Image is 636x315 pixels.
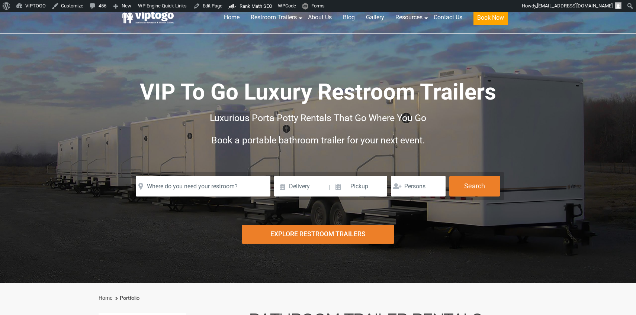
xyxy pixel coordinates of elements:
span: Luxurious Porta Potty Rentals That Go Where You Go [210,113,426,123]
button: Search [449,176,500,197]
div: Explore Restroom Trailers [242,225,394,244]
button: Book Now [473,10,508,25]
input: Delivery [274,176,327,197]
span: | [328,176,330,199]
a: Resources [390,9,428,26]
span: Book a portable bathroom trailer for your next event. [211,135,425,146]
a: Home [218,9,245,26]
span: [EMAIL_ADDRESS][DOMAIN_NAME] [537,3,613,9]
a: Blog [337,9,360,26]
a: Home [99,295,112,301]
input: Where do you need your restroom? [136,176,270,197]
a: Book Now [468,9,513,30]
a: About Us [302,9,337,26]
input: Persons [391,176,446,197]
li: Portfolio [113,294,139,303]
a: Contact Us [428,9,468,26]
span: VIP To Go Luxury Restroom Trailers [140,79,496,105]
a: Restroom Trailers [245,9,302,26]
span: Rank Math SEO [240,3,272,9]
a: Gallery [360,9,390,26]
input: Pickup [331,176,387,197]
